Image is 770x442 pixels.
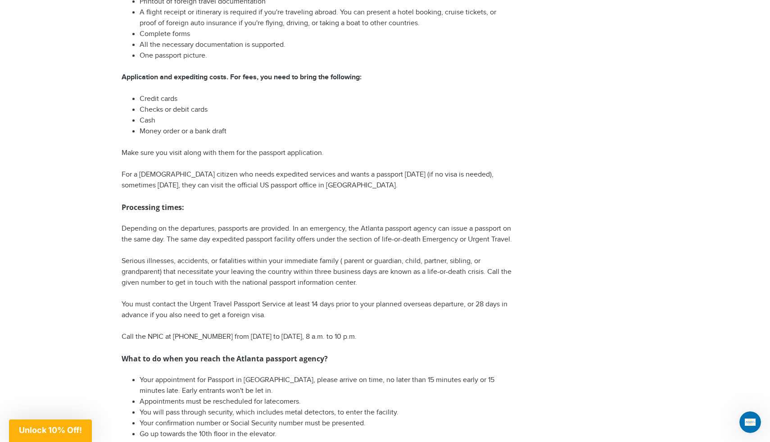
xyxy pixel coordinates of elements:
[122,354,328,364] strong: What to do when you reach the Atlanta passport agency?
[140,396,513,407] li: Appointments must be rescheduled for latecomers.
[122,73,362,82] strong: Application and expediting costs. For fees, you need to bring the following:
[140,94,513,105] li: Credit cards
[140,105,513,115] li: Checks or debit cards
[19,425,82,435] span: Unlock 10% Off!
[140,375,513,396] li: Your appointment for Passport in [GEOGRAPHIC_DATA], please arrive on time, no later than 15 minut...
[140,407,513,418] li: You will pass through security, which includes metal detectors, to enter the facility.
[739,411,761,433] iframe: Intercom live chat
[140,115,513,126] li: Cash
[122,223,513,245] p: Depending on the departures, passports are provided. In an emergency, the Atlanta passport agency...
[122,299,513,321] p: You must contact the Urgent Travel Passport Service at least 14 days prior to your planned overse...
[122,332,513,342] p: Call the NPIC at [PHONE_NUMBER] from [DATE] to [DATE], 8 a.m. to 10 p.m.
[140,418,513,429] li: Your confirmation number or Social Security number must be presented.
[122,148,513,159] p: Make sure you visit along with them for the passport application.
[122,202,184,212] strong: Processing times:
[9,419,92,442] div: Unlock 10% Off!
[140,50,513,61] li: One passport picture.
[140,126,513,137] li: Money order or a bank draft
[140,29,513,40] li: Complete forms
[140,429,513,440] li: Go up towards the 10th floor in the elevator.
[122,169,513,191] p: For a [DEMOGRAPHIC_DATA] citizen who needs expedited services and wants a passport [DATE] (if no ...
[140,7,513,29] li: A flight receipt or itinerary is required if you're traveling abroad. You can present a hotel boo...
[140,40,513,50] li: All the necessary documentation is supported.
[122,256,513,288] p: Serious illnesses, accidents, or fatalities within your immediate family ( parent or guardian, ch...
